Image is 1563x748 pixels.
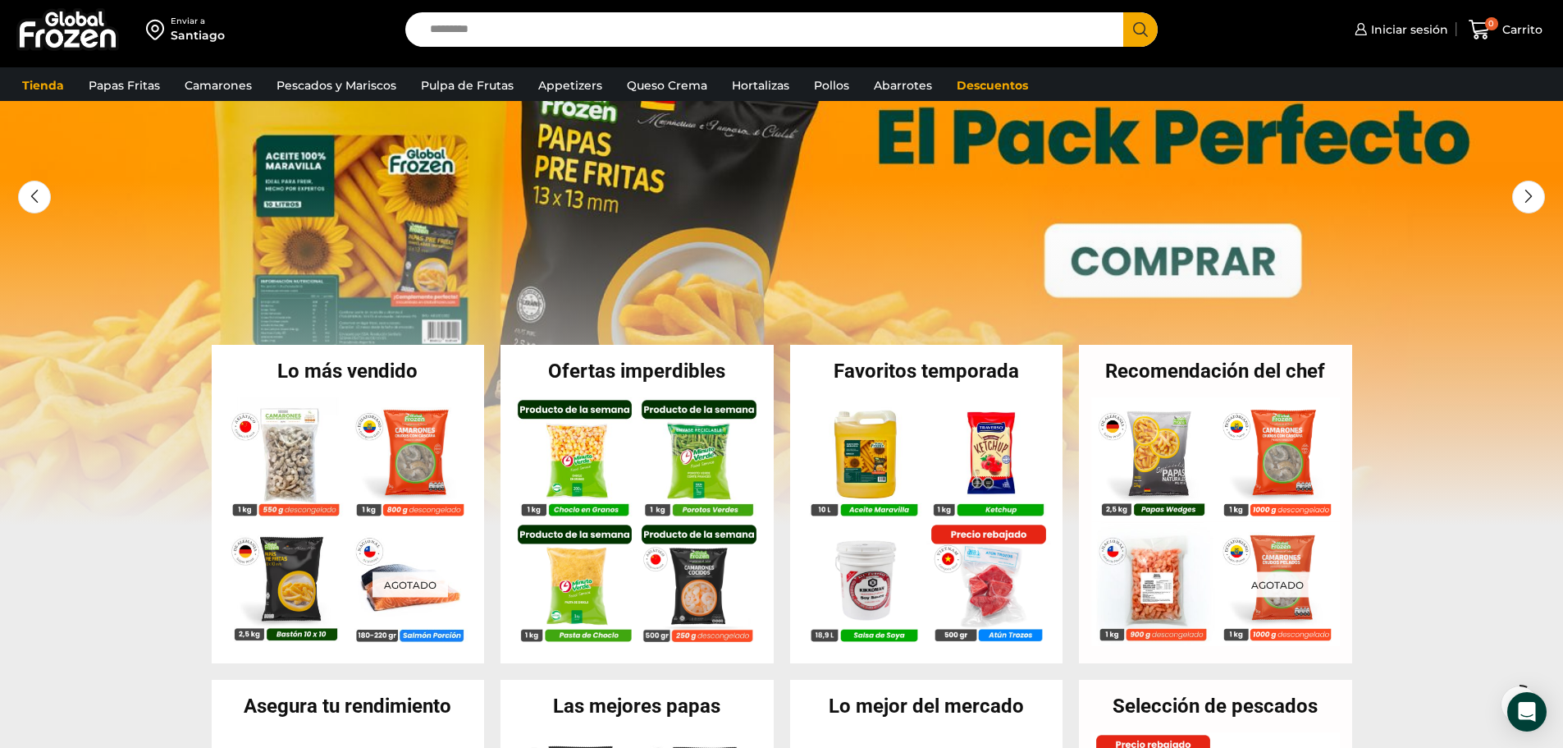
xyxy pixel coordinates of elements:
a: Abarrotes [866,70,940,101]
span: 0 [1485,17,1498,30]
a: Pulpa de Frutas [413,70,522,101]
img: address-field-icon.svg [146,16,171,44]
div: Open Intercom Messenger [1507,692,1547,732]
button: Search button [1123,12,1158,47]
div: Previous slide [18,181,51,213]
h2: Lo mejor del mercado [790,696,1063,716]
a: 0 Carrito [1465,11,1547,49]
a: Appetizers [530,70,610,101]
h2: Selección de pescados [1079,696,1352,716]
h2: Ofertas imperdibles [500,361,774,381]
a: Hortalizas [724,70,797,101]
p: Agotado [372,572,447,598]
div: Santiago [171,27,225,44]
div: Enviar a [171,16,225,27]
a: Tienda [14,70,72,101]
h2: Recomendación del chef [1079,361,1352,381]
div: Next slide [1512,181,1545,213]
a: Descuentos [948,70,1036,101]
a: Papas Fritas [80,70,168,101]
a: Pescados y Mariscos [268,70,404,101]
a: Camarones [176,70,260,101]
a: Iniciar sesión [1350,13,1448,46]
span: Iniciar sesión [1367,21,1448,38]
h2: Lo más vendido [212,361,485,381]
h2: Favoritos temporada [790,361,1063,381]
a: Pollos [806,70,857,101]
span: Carrito [1498,21,1542,38]
h2: Las mejores papas [500,696,774,716]
a: Queso Crema [619,70,715,101]
h2: Asegura tu rendimiento [212,696,485,716]
p: Agotado [1240,572,1315,598]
